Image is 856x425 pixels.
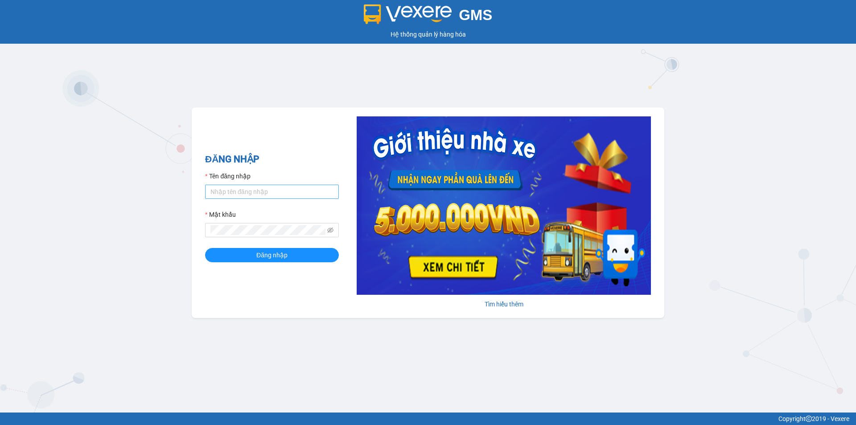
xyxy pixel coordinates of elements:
div: Tìm hiểu thêm [357,299,651,309]
div: Hệ thống quản lý hàng hóa [2,29,854,39]
span: GMS [459,7,492,23]
input: Tên đăng nhập [205,185,339,199]
input: Mật khẩu [210,225,325,235]
span: eye-invisible [327,227,333,233]
span: Đăng nhập [256,250,288,260]
h2: ĐĂNG NHẬP [205,152,339,167]
img: logo 2 [364,4,452,24]
a: GMS [364,13,493,21]
label: Mật khẩu [205,210,236,219]
label: Tên đăng nhập [205,171,251,181]
button: Đăng nhập [205,248,339,262]
div: Copyright 2019 - Vexere [7,414,849,424]
img: banner-0 [357,116,651,295]
span: copyright [806,416,812,422]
